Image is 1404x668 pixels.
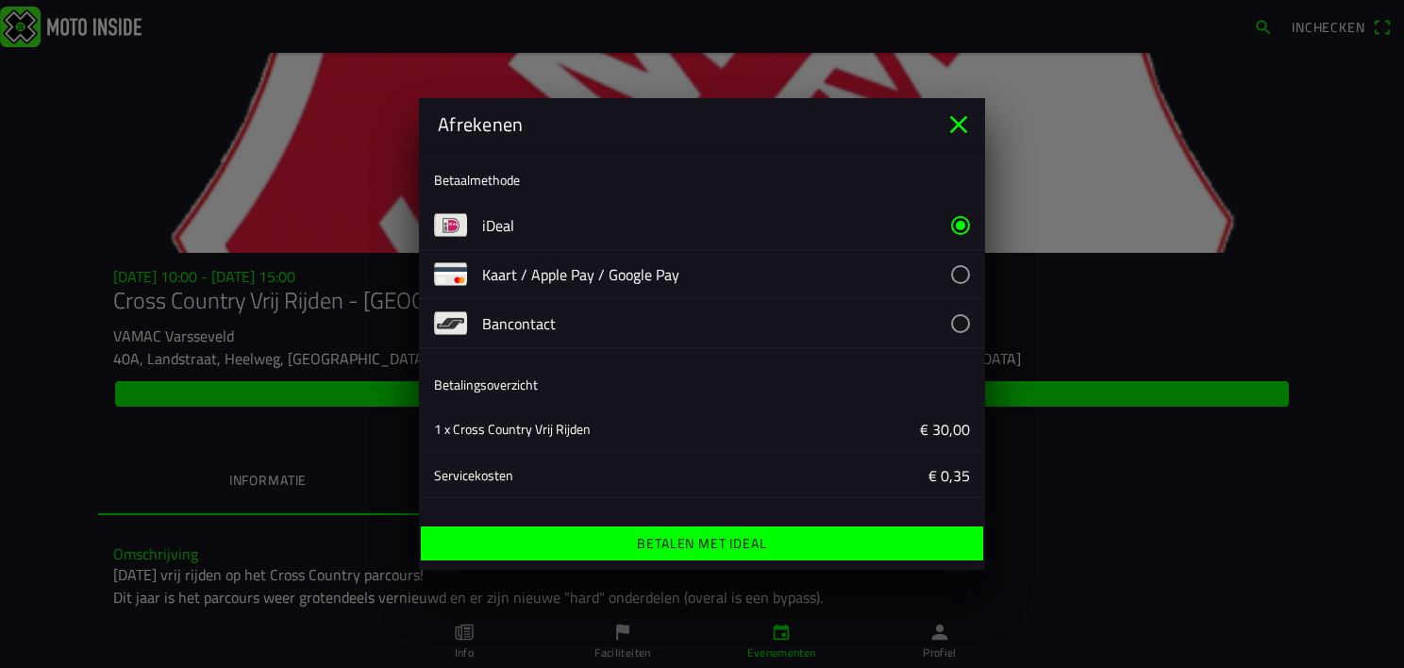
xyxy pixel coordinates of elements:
ion-label: € 30,35 [717,510,970,533]
img: payment-bancontact.png [434,307,467,340]
ion-title: Afrekenen [419,110,944,139]
ion-label: € 30,00 [717,418,970,441]
ion-label: Betalingsoverzicht [434,375,538,394]
ion-label: € 0,35 [717,464,970,487]
ion-text: Servicekosten [434,465,513,485]
ion-label: Betalen met iDeal [637,537,766,550]
img: payment-ideal.png [434,209,467,242]
img: payment-card.png [434,258,467,291]
ion-label: Betaalmethode [434,170,520,190]
ion-icon: close [944,109,974,140]
ion-text: Totaal [434,511,467,531]
ion-text: 1 x Cross Country Vrij Rijden [434,419,591,439]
